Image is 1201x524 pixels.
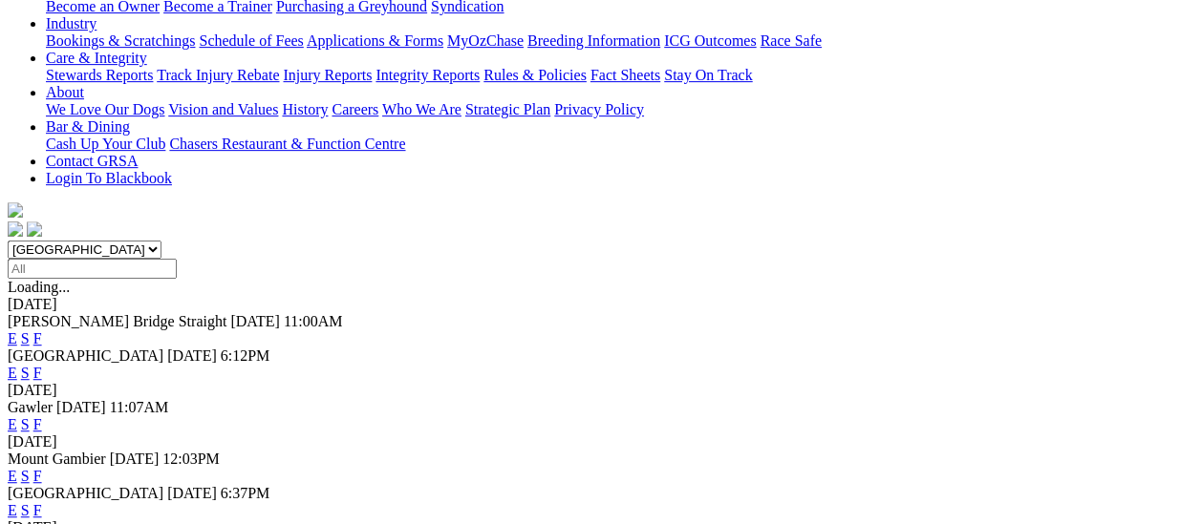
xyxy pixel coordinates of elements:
a: MyOzChase [447,32,524,49]
a: Chasers Restaurant & Function Centre [169,136,405,152]
a: Schedule of Fees [199,32,303,49]
img: facebook.svg [8,221,23,237]
img: twitter.svg [27,221,42,237]
a: Track Injury Rebate [157,67,279,83]
span: 6:37PM [221,485,270,501]
a: Breeding Information [527,32,660,49]
a: Rules & Policies [483,67,587,83]
a: Who We Are [382,101,461,117]
a: S [21,330,30,346]
a: Fact Sheets [590,67,660,83]
span: [GEOGRAPHIC_DATA] [8,347,163,364]
span: [GEOGRAPHIC_DATA] [8,485,163,501]
a: Integrity Reports [375,67,480,83]
a: Applications & Forms [307,32,443,49]
a: ICG Outcomes [664,32,756,49]
span: 11:00AM [284,313,343,329]
a: Cash Up Your Club [46,136,165,152]
span: 6:12PM [221,347,270,364]
a: F [33,502,42,518]
a: About [46,84,84,100]
a: History [282,101,328,117]
a: Race Safe [760,32,821,49]
a: F [33,468,42,484]
span: [DATE] [230,313,280,329]
a: Bar & Dining [46,118,130,135]
a: E [8,502,17,518]
a: E [8,416,17,432]
span: Mount Gambier [8,451,106,467]
a: Care & Integrity [46,50,147,66]
div: Care & Integrity [46,67,1193,84]
a: F [33,416,42,432]
a: E [8,330,17,346]
a: Contact GRSA [46,153,138,169]
span: [DATE] [110,451,160,467]
a: E [8,468,17,484]
a: Industry [46,15,97,31]
div: [DATE] [8,296,1193,313]
span: [PERSON_NAME] Bridge Straight [8,313,226,329]
a: S [21,365,30,381]
span: [DATE] [56,399,106,415]
div: About [46,101,1193,118]
div: [DATE] [8,433,1193,451]
a: F [33,330,42,346]
a: Careers [332,101,378,117]
div: Bar & Dining [46,136,1193,153]
a: Stewards Reports [46,67,153,83]
span: [DATE] [167,347,217,364]
div: [DATE] [8,382,1193,399]
a: S [21,502,30,518]
span: Gawler [8,399,53,415]
a: S [21,468,30,484]
img: logo-grsa-white.png [8,202,23,218]
span: Loading... [8,279,70,295]
input: Select date [8,259,177,279]
a: Login To Blackbook [46,170,172,186]
a: Privacy Policy [554,101,644,117]
a: We Love Our Dogs [46,101,164,117]
a: S [21,416,30,432]
a: Strategic Plan [465,101,550,117]
a: Injury Reports [283,67,372,83]
span: 11:07AM [110,399,169,415]
a: F [33,365,42,381]
span: [DATE] [167,485,217,501]
span: 12:03PM [162,451,220,467]
a: Stay On Track [664,67,752,83]
a: Vision and Values [168,101,278,117]
div: Industry [46,32,1193,50]
a: Bookings & Scratchings [46,32,195,49]
a: E [8,365,17,381]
